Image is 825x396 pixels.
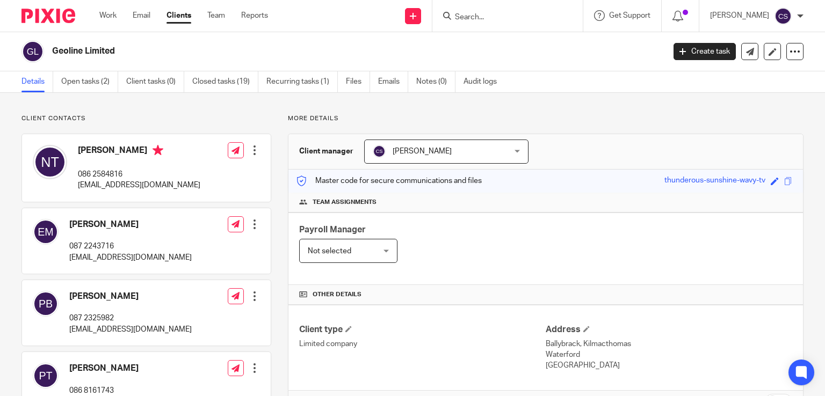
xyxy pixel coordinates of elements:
span: [PERSON_NAME] [393,148,452,155]
p: [PERSON_NAME] [710,10,769,21]
p: [EMAIL_ADDRESS][DOMAIN_NAME] [69,252,192,263]
p: [EMAIL_ADDRESS][DOMAIN_NAME] [78,180,200,190]
a: Recurring tasks (1) [266,71,338,92]
img: svg%3E [33,145,67,179]
div: thunderous-sunshine-wavy-tv [664,175,765,187]
img: svg%3E [33,219,59,245]
p: Limited company [299,339,546,349]
p: Master code for secure communications and files [296,175,482,186]
a: Closed tasks (19) [192,71,258,92]
a: Work [99,10,117,21]
p: 087 2325982 [69,313,192,324]
i: Primary [153,145,163,156]
p: More details [288,114,804,123]
input: Search [454,13,551,23]
img: Pixie [21,9,75,23]
h4: [PERSON_NAME] [69,291,192,302]
a: Emails [378,71,408,92]
p: 086 2584816 [78,169,200,180]
h4: [PERSON_NAME] [78,145,200,158]
span: Get Support [609,12,650,19]
h4: Address [546,324,792,335]
h2: Geoline Limited [52,46,537,57]
p: Client contacts [21,114,271,123]
a: Client tasks (0) [126,71,184,92]
h4: Client type [299,324,546,335]
span: Other details [313,290,361,299]
img: svg%3E [775,8,792,25]
h3: Client manager [299,146,353,157]
span: Team assignments [313,198,377,207]
p: [GEOGRAPHIC_DATA] [546,360,792,371]
span: Not selected [308,247,351,255]
a: Open tasks (2) [61,71,118,92]
a: Email [133,10,150,21]
a: Reports [241,10,268,21]
a: Files [346,71,370,92]
p: 087 2243716 [69,241,192,252]
a: Details [21,71,53,92]
h4: [PERSON_NAME] [69,219,192,230]
p: [EMAIL_ADDRESS][DOMAIN_NAME] [69,324,192,335]
p: 086 8161743 [69,385,192,396]
img: svg%3E [373,145,386,158]
img: svg%3E [33,363,59,388]
h4: [PERSON_NAME] [69,363,192,374]
a: Clients [167,10,191,21]
img: svg%3E [21,40,44,63]
p: Ballybrack, Kilmacthomas [546,339,792,349]
img: svg%3E [33,291,59,317]
span: Payroll Manager [299,225,366,234]
p: Waterford [546,349,792,360]
a: Notes (0) [416,71,455,92]
a: Team [207,10,225,21]
a: Create task [674,43,736,60]
a: Audit logs [464,71,505,92]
